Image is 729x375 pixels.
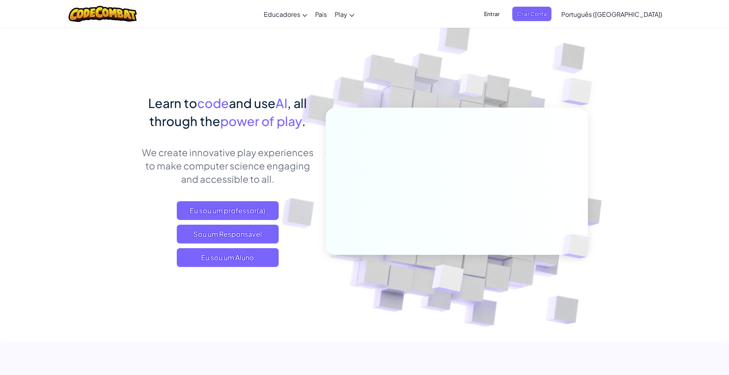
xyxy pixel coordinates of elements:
p: We create innovative play experiences to make computer science engaging and accessible to all. [141,146,314,186]
span: code [197,95,229,111]
img: Overlap cubes [444,58,501,117]
button: Eu sou um Aluno [177,248,279,267]
span: Play [335,10,347,18]
span: AI [276,95,287,111]
span: power of play [220,113,302,129]
a: Português ([GEOGRAPHIC_DATA]) [557,4,666,25]
span: and use [229,95,276,111]
span: Português ([GEOGRAPHIC_DATA]) [561,10,662,18]
a: Educadores [260,4,311,25]
button: Entrar [479,7,504,21]
img: Overlap cubes [546,59,614,125]
button: Criar Conta [512,7,551,21]
span: . [302,113,306,129]
a: Eu sou um professor(a) [177,201,279,220]
img: CodeCombat logo [69,6,137,22]
span: Educadores [264,10,300,18]
img: Overlap cubes [549,218,608,275]
a: Play [331,4,358,25]
a: Sou um Responsável [177,225,279,243]
img: Overlap cubes [413,248,483,313]
span: Learn to [148,95,197,111]
a: Pais [311,4,331,25]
